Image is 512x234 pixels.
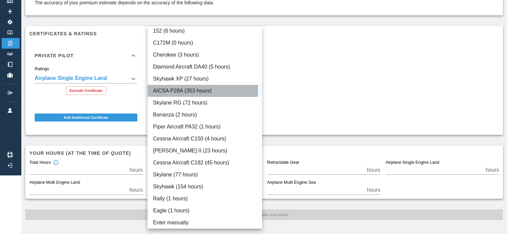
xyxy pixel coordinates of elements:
li: Cherokee (3 hours) [148,49,262,61]
li: Skyhawk (154 hours) [148,181,262,193]
li: Enter manually [148,217,262,229]
li: Skyhawk XP (27 hours) [148,73,262,85]
li: [PERSON_NAME] II (23 hours) [148,145,262,157]
li: 152 (6 hours) [148,25,262,37]
li: C172M (0 hours) [148,37,262,49]
li: Cessna Aircraft C182 (45 hours) [148,157,262,169]
li: Bonanza (2 hours) [148,109,262,121]
li: Skylane (77 hours) [148,169,262,181]
li: Piper Aircraft PA32 (1 hours) [148,121,262,133]
li: Skylane RG (72 hours) [148,97,262,109]
li: Rally (1 hours) [148,193,262,205]
li: Cessna Aircraft C150 (4 hours) [148,133,262,145]
li: Eagle (1 hours) [148,205,262,217]
li: Diamond Aircraft DA40 (5 hours) [148,61,262,73]
li: AICSA P28A (353 hours) [148,85,262,97]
